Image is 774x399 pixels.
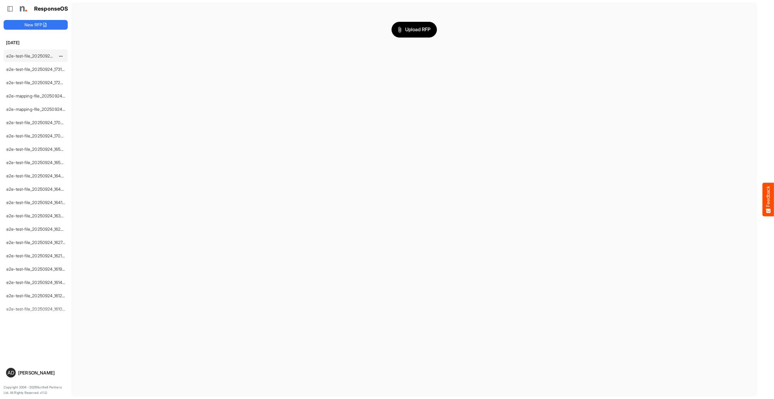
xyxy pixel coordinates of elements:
a: e2e-test-file_20250924_161957 [6,266,67,272]
p: Copyright 2004 - 2025 Northell Partners Ltd. All Rights Reserved. v 1.1.0 [4,385,68,395]
img: Northell [17,3,29,15]
a: e2e-test-file_20250924_161429 [6,280,67,285]
a: e2e-test-file_20250924_164246 [6,186,69,192]
a: e2e-test-file_20250924_170558 [6,120,68,125]
button: Upload RFP [392,22,437,38]
h1: ResponseOS [34,6,68,12]
h6: [DATE] [4,39,68,46]
span: Upload RFP [398,26,431,34]
a: e2e-test-file_20250924_163739 [6,213,68,218]
button: dropdownbutton [58,53,64,59]
a: e2e-test-file_20250924_173139 [6,67,67,72]
button: New RFP [4,20,68,30]
a: e2e-mapping-file_20250924_172435 [6,107,77,112]
a: e2e-test-file_20250924_173220 [6,53,68,58]
span: AD [8,370,14,375]
a: e2e-test-file_20250924_172913 [6,80,67,85]
a: e2e-test-file_20250924_162142 [6,253,67,258]
button: Feedback [763,183,774,216]
a: e2e-test-file_20250924_165507 [6,147,68,152]
div: [PERSON_NAME] [18,371,65,375]
a: e2e-test-file_20250924_165023 [6,160,68,165]
a: e2e-test-file_20250924_161235 [6,293,67,298]
a: e2e-test-file_20250924_161029 [6,306,67,312]
a: e2e-test-file_20250924_162747 [6,240,67,245]
a: e2e-test-file_20250924_162904 [6,226,69,232]
a: e2e-mapping-file_20250924_172830 [6,93,77,98]
a: e2e-test-file_20250924_164137 [6,200,67,205]
a: e2e-test-file_20250924_170436 [6,133,68,138]
a: e2e-test-file_20250924_164712 [6,173,67,178]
